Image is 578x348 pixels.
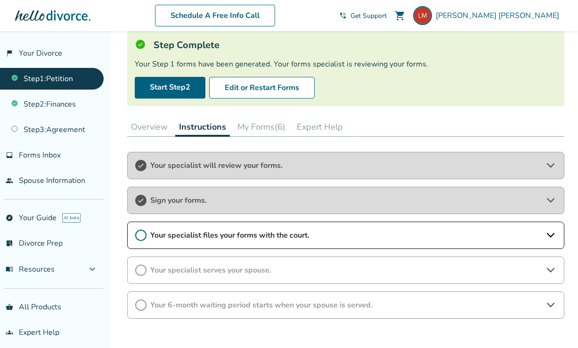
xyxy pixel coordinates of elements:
button: Edit or Restart Forms [209,77,315,99]
span: expand_more [87,264,98,275]
span: list_alt_check [6,240,13,247]
button: My Forms(6) [234,117,289,136]
iframe: Chat Widget [531,303,578,348]
span: phone_in_talk [339,12,347,19]
span: Your specialist files your forms with the court. [150,230,541,240]
span: shopping_basket [6,303,13,311]
span: groups [6,329,13,336]
div: Your Step 1 forms have been generated. Your forms specialist is reviewing your forms. [135,59,557,69]
button: Instructions [175,117,230,137]
a: Schedule A Free Info Call [155,5,275,26]
button: Overview [127,117,171,136]
button: Expert Help [293,117,347,136]
span: AI beta [62,213,81,223]
span: Forms Inbox [19,150,61,160]
span: inbox [6,151,13,159]
span: menu_book [6,265,13,273]
span: Your 6-month waiting period starts when your spouse is served. [150,300,541,310]
span: Get Support [350,11,387,20]
a: Start Step2 [135,77,205,99]
span: [PERSON_NAME] [PERSON_NAME] [436,10,563,21]
span: Sign your forms. [150,195,541,206]
h5: Step Complete [154,39,220,51]
span: flag_2 [6,50,13,57]
span: Your specialist will review your forms. [150,160,541,171]
span: explore [6,214,13,222]
span: Your specialist serves your spouse. [150,265,541,275]
img: lisamozden@gmail.com [413,6,432,25]
span: people [6,177,13,184]
span: Resources [6,264,55,274]
a: phone_in_talkGet Support [339,11,387,20]
span: shopping_cart [394,10,406,21]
